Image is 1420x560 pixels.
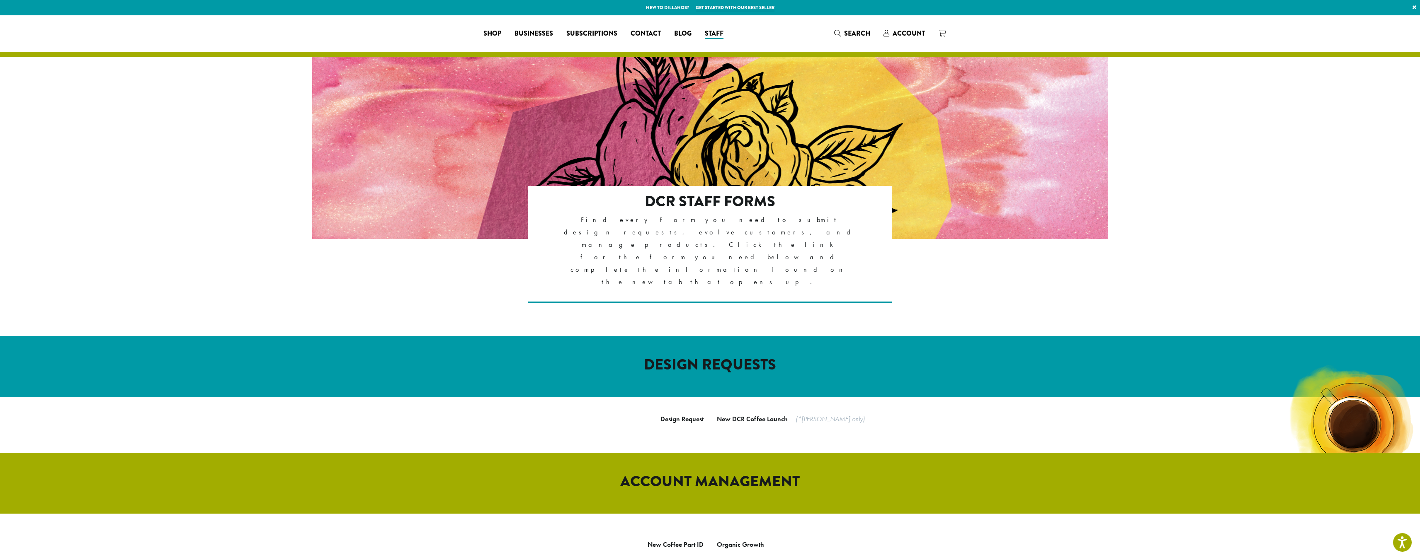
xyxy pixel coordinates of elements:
a: Get started with our best seller [696,4,774,11]
span: Search [844,29,870,38]
span: Shop [483,29,501,39]
a: Organic Growth [717,540,764,549]
a: New Coffee Part ID [648,540,704,549]
span: Blog [674,29,692,39]
a: Staff [698,27,730,40]
em: (*[PERSON_NAME] only) [796,415,865,423]
span: Account [893,29,925,38]
a: Shop [477,27,508,40]
span: Staff [705,29,723,39]
span: Subscriptions [566,29,617,39]
a: New DCR Coffee Launch [717,415,788,423]
h2: DCR Staff Forms [564,193,856,210]
a: Search [828,27,877,40]
p: Find every form you need to submit design requests, evolve customers, and manage products. Click ... [564,214,856,288]
span: Businesses [515,29,553,39]
h2: ACCOUNT MANAGEMENT [474,473,947,490]
h2: DESIGN REQUESTS [474,356,947,374]
a: Design Request [660,415,704,423]
span: Contact [631,29,661,39]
